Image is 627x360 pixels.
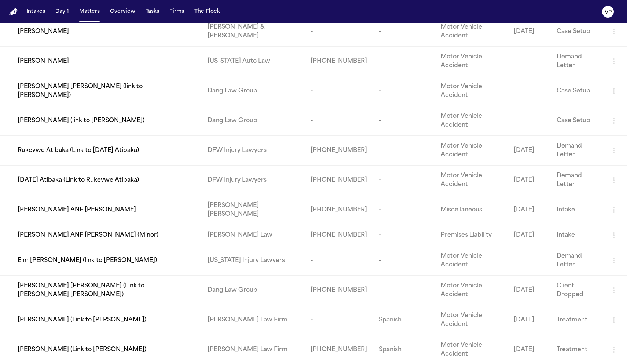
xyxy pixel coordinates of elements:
td: [US_STATE] Injury Lawyers [202,246,305,276]
td: Miscellaneous [435,195,508,225]
td: - [373,106,434,135]
td: - [373,135,434,165]
button: Intakes [23,5,48,18]
td: Case Setup [551,76,604,106]
td: Motor Vehicle Accident [435,246,508,276]
td: - [373,17,434,46]
button: Firms [166,5,187,18]
td: [DATE] [508,135,551,165]
td: - [305,305,373,335]
span: [PERSON_NAME] (link to [PERSON_NAME]) [18,116,144,125]
span: [PERSON_NAME] (Link to [PERSON_NAME]) [18,316,146,324]
td: Demand Letter [551,46,604,76]
td: Intake [551,225,604,246]
td: [DATE] [508,305,551,335]
span: [PERSON_NAME] [18,57,69,66]
td: - [373,165,434,195]
td: [PHONE_NUMBER] [305,135,373,165]
span: [PERSON_NAME] ANF [PERSON_NAME] (Minor) [18,231,158,240]
td: Demand Letter [551,246,604,276]
td: Spanish [373,305,434,335]
td: Motor Vehicle Accident [435,165,508,195]
button: Day 1 [52,5,72,18]
td: Dang Law Group [202,276,305,305]
td: - [373,246,434,276]
td: [US_STATE] Auto Law [202,46,305,76]
td: DFW Injury Lawyers [202,135,305,165]
td: - [305,76,373,106]
td: Intake [551,195,604,225]
button: The Flock [191,5,223,18]
td: Case Setup [551,17,604,46]
td: - [305,17,373,46]
span: Elm [PERSON_NAME] (link to [PERSON_NAME]) [18,256,157,265]
td: [DATE] [508,195,551,225]
span: Rukevwe Atibaka (Link to [DATE] Atibaka) [18,146,139,155]
img: Finch Logo [9,8,18,15]
a: Home [9,8,18,15]
td: - [373,46,434,76]
td: DFW Injury Lawyers [202,165,305,195]
span: [PERSON_NAME] [PERSON_NAME] (link to [PERSON_NAME]) [18,82,196,100]
td: Dang Law Group [202,76,305,106]
td: Demand Letter [551,135,604,165]
td: Client Dropped [551,276,604,305]
td: [PERSON_NAME] & [PERSON_NAME] [202,17,305,46]
button: Overview [107,5,138,18]
td: Motor Vehicle Accident [435,135,508,165]
td: Case Setup [551,106,604,135]
td: Demand Letter [551,165,604,195]
td: Motor Vehicle Accident [435,276,508,305]
td: Dang Law Group [202,106,305,135]
td: - [305,246,373,276]
td: - [373,225,434,246]
td: - [373,195,434,225]
td: [PHONE_NUMBER] [305,195,373,225]
button: Matters [76,5,103,18]
td: Motor Vehicle Accident [435,46,508,76]
td: [PHONE_NUMBER] [305,276,373,305]
td: Motor Vehicle Accident [435,17,508,46]
td: [DATE] [508,276,551,305]
span: [PERSON_NAME] ANF [PERSON_NAME] [18,206,136,214]
td: Motor Vehicle Accident [435,76,508,106]
span: [PERSON_NAME] [PERSON_NAME] (Link to [PERSON_NAME] [PERSON_NAME]) [18,281,196,299]
td: [PERSON_NAME] Law Firm [202,305,305,335]
button: Tasks [143,5,162,18]
td: - [373,276,434,305]
td: [PHONE_NUMBER] [305,46,373,76]
td: [PHONE_NUMBER] [305,165,373,195]
td: - [305,106,373,135]
td: Motor Vehicle Accident [435,305,508,335]
td: Premises Liability [435,225,508,246]
td: [DATE] [508,17,551,46]
td: Motor Vehicle Accident [435,106,508,135]
td: [PERSON_NAME] Law [202,225,305,246]
span: [DATE] Atibaka (Link to Rukevwe Atibaka) [18,176,139,185]
td: [PHONE_NUMBER] [305,225,373,246]
span: [PERSON_NAME] [18,27,69,36]
td: [DATE] [508,165,551,195]
td: - [373,76,434,106]
td: [DATE] [508,225,551,246]
td: [PERSON_NAME] [PERSON_NAME] [202,195,305,225]
td: Treatment [551,305,604,335]
span: [PERSON_NAME] (Link to [PERSON_NAME]) [18,345,146,354]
